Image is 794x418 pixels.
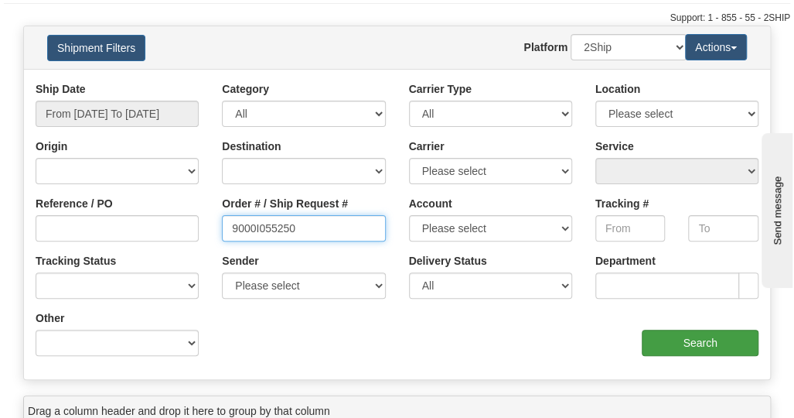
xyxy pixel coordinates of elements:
input: From [595,215,666,242]
label: Sender [222,253,258,269]
label: Ship Date [36,81,86,97]
label: Carrier [409,139,445,154]
label: Department [595,253,656,269]
div: Support: 1 - 855 - 55 - 2SHIP [4,12,790,25]
label: Service [595,139,634,154]
label: Carrier Type [409,81,472,97]
label: Reference / PO [36,196,113,211]
label: Delivery Status [409,253,487,269]
label: Order # / Ship Request # [222,196,348,211]
label: Destination [222,139,281,154]
label: Account [409,196,452,211]
label: Origin [36,139,67,154]
label: Tracking Status [36,253,116,269]
button: Actions [685,34,747,60]
input: To [688,215,758,242]
label: Category [222,81,269,97]
div: Send message [12,13,143,25]
label: Tracking # [595,196,649,211]
input: Search [642,330,758,356]
label: Other [36,310,64,326]
label: Platform [523,39,567,55]
label: Location [595,81,640,97]
button: Shipment Filters [47,35,145,61]
iframe: chat widget [758,130,792,288]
